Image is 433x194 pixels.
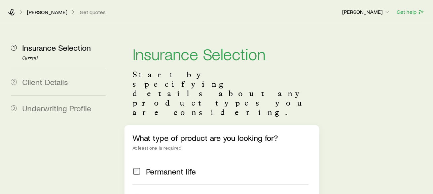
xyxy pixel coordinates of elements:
p: Start by specifying details about any product types you are considering. [133,70,311,117]
p: [PERSON_NAME] [27,9,67,15]
span: Client Details [22,77,68,87]
span: 3 [11,105,17,111]
button: [PERSON_NAME] [342,8,391,16]
button: Get quotes [79,9,106,15]
span: 2 [11,79,17,85]
p: [PERSON_NAME] [342,8,391,15]
span: 1 [11,45,17,51]
p: Current [22,55,106,61]
span: Underwriting Profile [22,103,91,113]
button: Get help [396,8,425,16]
h2: Insurance Selection [133,46,311,62]
span: Permanent life [146,167,196,176]
input: Permanent life [133,168,140,175]
p: What type of product are you looking for? [133,133,311,143]
div: At least one is required [133,145,311,151]
span: Insurance Selection [22,43,91,52]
